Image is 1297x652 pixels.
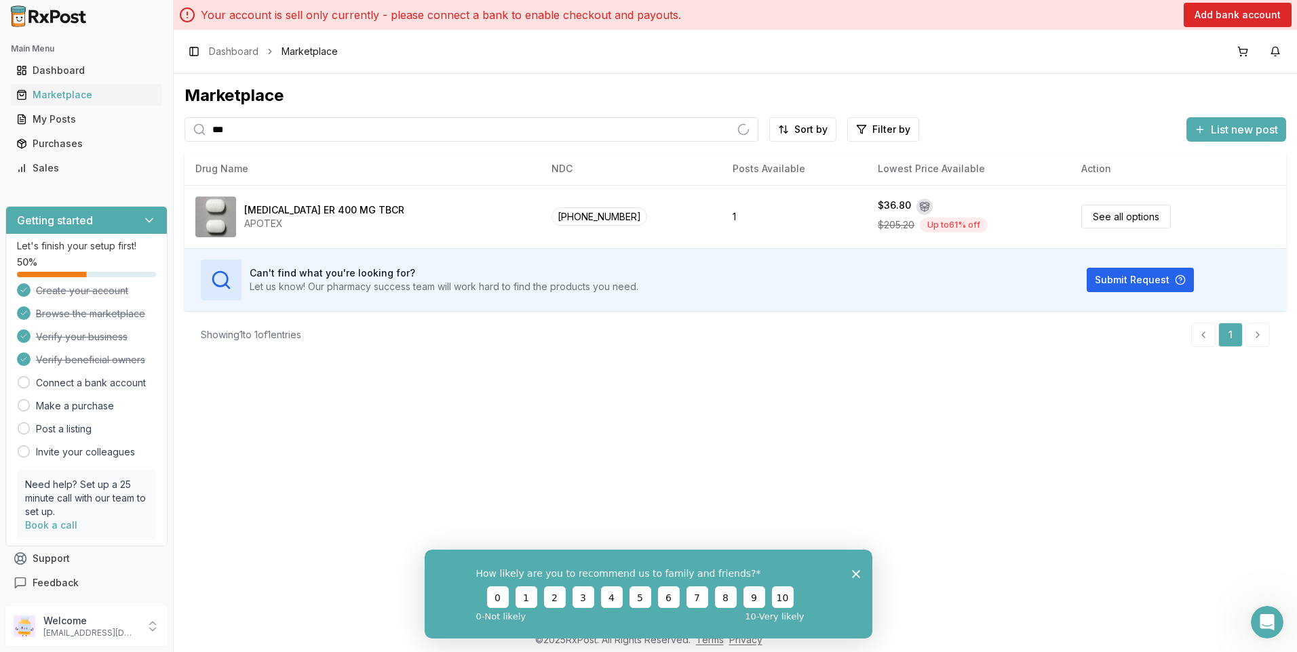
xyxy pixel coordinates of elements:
button: Marketplace [5,84,168,106]
div: [MEDICAL_DATA] ER 400 MG TBCR [244,203,404,217]
th: Action [1070,152,1286,185]
a: Invite your colleagues [36,445,135,459]
span: Marketplace [282,45,338,58]
a: List new post [1186,124,1286,138]
span: Verify your business [36,330,128,344]
span: Sort by [794,123,828,136]
a: Purchases [11,131,162,156]
div: Marketplace [16,88,157,102]
button: Purchases [5,133,168,155]
img: Pentoxifylline ER 400 MG TBCR [195,197,236,237]
button: My Posts [5,108,168,130]
button: Dashboard [5,60,168,81]
span: List new post [1211,121,1278,138]
th: Drug Name [185,152,541,185]
div: $36.80 [878,199,911,215]
div: APOTEX [244,217,404,230]
span: [PHONE_NUMBER] [551,207,647,226]
p: Let's finish your setup first! [17,239,156,253]
p: Your account is sell only currently - please connect a bank to enable checkout and payouts. [201,7,681,23]
div: Marketplace [185,85,1286,106]
div: Sales [16,161,157,175]
span: Create your account [36,284,128,298]
button: Feedback [5,571,168,595]
iframe: Intercom live chat [1251,606,1283,638]
nav: breadcrumb [209,45,338,58]
button: Submit Request [1087,268,1194,292]
div: My Posts [16,113,157,126]
a: Dashboard [11,58,162,83]
a: Make a purchase [36,399,114,413]
a: Sales [11,156,162,180]
div: Showing 1 to 1 of 1 entries [201,328,301,342]
a: 1 [1218,323,1243,347]
div: Up to 61 % off [920,218,988,232]
span: Filter by [872,123,910,136]
p: Let us know! Our pharmacy success team will work hard to find the products you need. [250,280,638,293]
button: List new post [1186,117,1286,142]
span: Feedback [33,576,79,590]
th: NDC [541,152,722,185]
a: Privacy [729,634,762,645]
a: See all options [1081,205,1171,228]
span: Verify beneficial owners [36,353,145,367]
span: 50 % [17,256,37,269]
th: Posts Available [722,152,868,185]
span: $205.20 [878,218,914,232]
h3: Getting started [17,212,93,228]
a: Post a listing [36,422,92,436]
td: 1 [722,185,868,248]
p: [EMAIL_ADDRESS][DOMAIN_NAME] [43,628,138,638]
div: Purchases [16,137,157,150]
h3: Can't find what you're looking for? [250,266,638,280]
nav: pagination [1191,323,1270,347]
p: Welcome [43,614,138,628]
button: Support [5,546,168,571]
button: Sales [5,157,168,179]
button: Add bank account [1184,3,1292,27]
p: Need help? Set up a 25 minute call with our team to set up. [25,478,148,518]
a: My Posts [11,107,162,131]
img: User avatar [14,615,35,637]
button: Sort by [769,117,836,142]
a: Connect a bank account [36,376,146,390]
div: Dashboard [16,64,157,77]
button: Filter by [847,117,919,142]
h2: Main Menu [11,43,162,54]
a: Marketplace [11,83,162,107]
a: Dashboard [209,45,258,58]
span: Browse the marketplace [36,307,145,321]
img: RxPost Logo [5,5,92,27]
th: Lowest Price Available [867,152,1070,185]
a: Book a call [25,519,77,531]
a: Terms [696,634,724,645]
iframe: Survey from RxPost [425,550,872,638]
